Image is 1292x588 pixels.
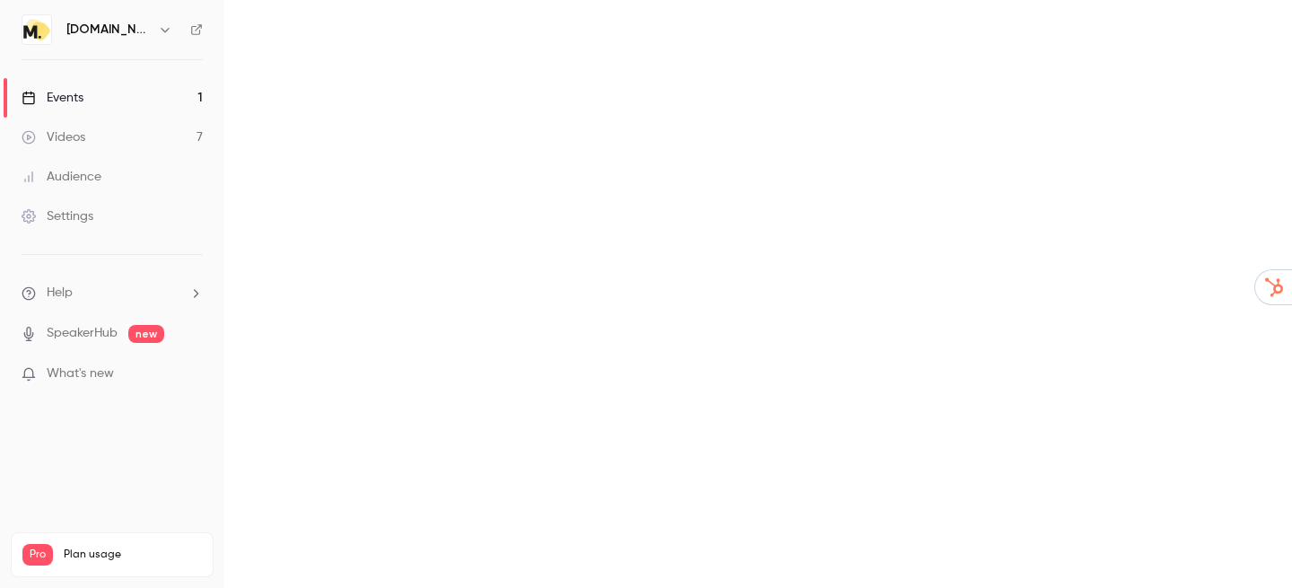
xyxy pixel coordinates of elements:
[66,21,151,39] h6: [DOMAIN_NAME]
[22,168,101,186] div: Audience
[22,284,203,303] li: help-dropdown-opener
[22,89,83,107] div: Events
[47,364,114,383] span: What's new
[22,128,85,146] div: Videos
[47,284,73,303] span: Help
[47,324,118,343] a: SpeakerHub
[181,366,203,382] iframe: Noticeable Trigger
[128,325,164,343] span: new
[22,15,51,44] img: moka.care
[22,544,53,566] span: Pro
[64,548,202,562] span: Plan usage
[22,207,93,225] div: Settings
